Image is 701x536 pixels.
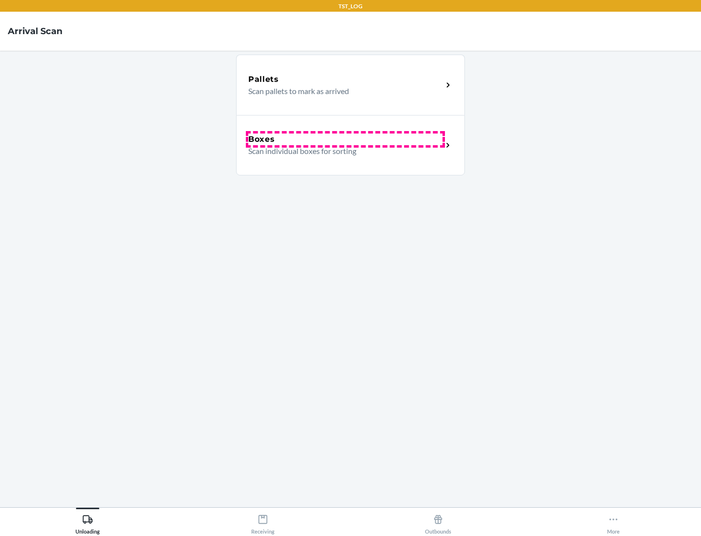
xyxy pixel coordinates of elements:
[607,510,620,535] div: More
[248,74,279,85] h5: Pallets
[8,25,62,38] h4: Arrival Scan
[248,145,435,157] p: Scan individual boxes for sorting
[236,55,465,115] a: PalletsScan pallets to mark as arrived
[425,510,451,535] div: Outbounds
[175,508,350,535] button: Receiving
[248,134,275,145] h5: Boxes
[248,85,435,97] p: Scan pallets to mark as arrived
[75,510,100,535] div: Unloading
[236,115,465,175] a: BoxesScan individual boxes for sorting
[350,508,526,535] button: Outbounds
[526,508,701,535] button: More
[338,2,363,11] p: TST_LOG
[251,510,275,535] div: Receiving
